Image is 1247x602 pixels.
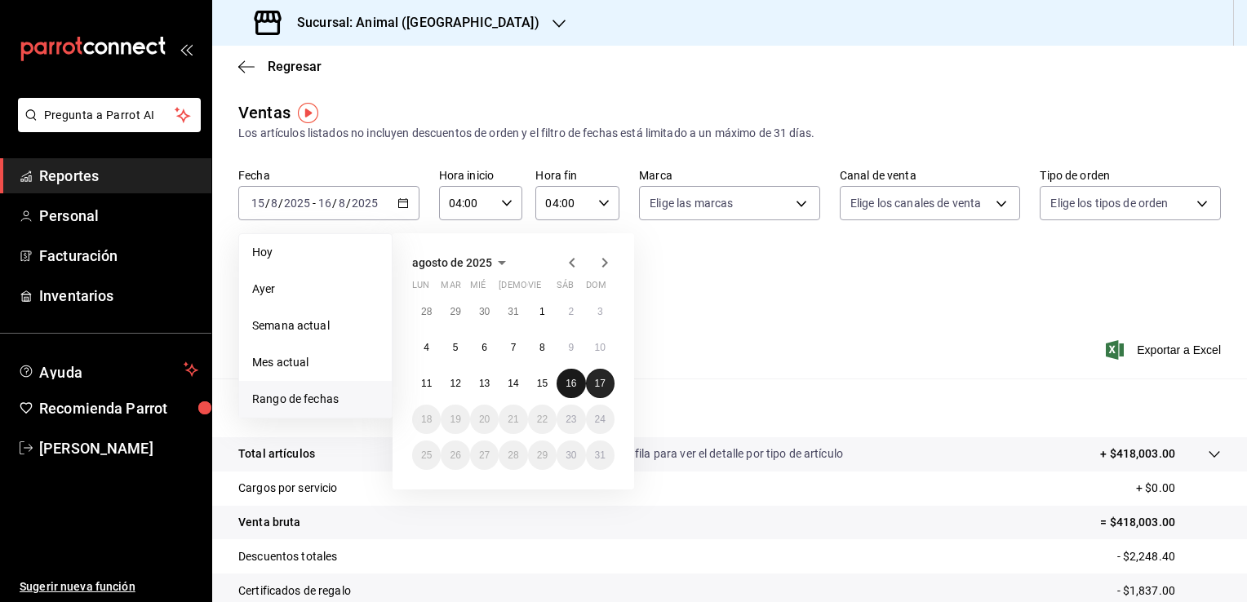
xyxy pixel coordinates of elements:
abbr: 29 de agosto de 2025 [537,449,548,461]
span: agosto de 2025 [412,256,492,269]
abbr: 20 de agosto de 2025 [479,414,490,425]
abbr: 23 de agosto de 2025 [566,414,576,425]
button: 10 de agosto de 2025 [586,333,615,362]
p: Certificados de regalo [238,582,351,600]
abbr: 16 de agosto de 2025 [566,378,576,389]
span: Facturación [39,245,198,267]
button: 13 de agosto de 2025 [470,369,499,398]
label: Hora fin [535,170,619,181]
span: Elige los canales de venta [850,195,981,211]
span: Regresar [268,59,322,74]
button: 27 de agosto de 2025 [470,440,499,470]
button: 18 de agosto de 2025 [412,405,441,434]
button: 5 de agosto de 2025 [441,333,469,362]
button: 29 de agosto de 2025 [528,440,557,470]
abbr: 13 de agosto de 2025 [479,378,490,389]
p: Da clic en la fila para ver el detalle por tipo de artículo [572,445,843,463]
button: 28 de julio de 2025 [412,297,441,326]
button: 30 de agosto de 2025 [557,440,585,470]
input: -- [338,197,346,210]
p: Total artículos [238,445,315,463]
button: 3 de agosto de 2025 [586,297,615,326]
button: 21 de agosto de 2025 [499,405,527,434]
button: Exportar a Excel [1109,340,1221,360]
abbr: 1 de agosto de 2025 [539,306,545,317]
span: Mes actual [252,354,379,371]
button: 2 de agosto de 2025 [557,297,585,326]
abbr: 27 de agosto de 2025 [479,449,490,461]
button: 29 de julio de 2025 [441,297,469,326]
abbr: 15 de agosto de 2025 [537,378,548,389]
abbr: 21 de agosto de 2025 [508,414,518,425]
abbr: 28 de julio de 2025 [421,306,432,317]
p: Cargos por servicio [238,480,338,497]
p: Venta bruta [238,514,300,531]
button: 30 de julio de 2025 [470,297,499,326]
button: 16 de agosto de 2025 [557,369,585,398]
abbr: 26 de agosto de 2025 [450,449,460,461]
abbr: 24 de agosto de 2025 [595,414,606,425]
button: 22 de agosto de 2025 [528,405,557,434]
abbr: 2 de agosto de 2025 [568,306,574,317]
button: agosto de 2025 [412,253,512,272]
button: 12 de agosto de 2025 [441,369,469,398]
span: Recomienda Parrot [39,397,198,419]
span: Elige los tipos de orden [1050,195,1168,211]
abbr: 30 de agosto de 2025 [566,449,576,461]
span: Personal [39,205,198,227]
span: Inventarios [39,285,198,307]
span: / [346,197,351,210]
button: 19 de agosto de 2025 [441,405,469,434]
button: 6 de agosto de 2025 [470,333,499,362]
abbr: sábado [557,280,574,297]
span: / [332,197,337,210]
abbr: domingo [586,280,606,297]
abbr: 12 de agosto de 2025 [450,378,460,389]
button: 11 de agosto de 2025 [412,369,441,398]
abbr: 31 de agosto de 2025 [595,449,606,461]
abbr: 6 de agosto de 2025 [481,342,487,353]
button: 31 de agosto de 2025 [586,440,615,470]
span: Rango de fechas [252,391,379,408]
button: 4 de agosto de 2025 [412,333,441,362]
p: + $418,003.00 [1100,445,1175,463]
label: Hora inicio [439,170,523,181]
button: Pregunta a Parrot AI [18,98,201,132]
abbr: 3 de agosto de 2025 [597,306,603,317]
div: Los artículos listados no incluyen descuentos de orden y el filtro de fechas está limitado a un m... [238,125,1221,142]
abbr: 11 de agosto de 2025 [421,378,432,389]
span: - [313,197,316,210]
abbr: viernes [528,280,541,297]
span: Sugerir nueva función [20,578,198,595]
img: Tooltip marker [298,103,318,123]
abbr: 17 de agosto de 2025 [595,378,606,389]
button: 1 de agosto de 2025 [528,297,557,326]
input: ---- [283,197,311,210]
label: Fecha [238,170,419,181]
p: - $2,248.40 [1117,548,1221,565]
h3: Sucursal: Animal ([GEOGRAPHIC_DATA]) [284,13,539,33]
span: Semana actual [252,317,379,334]
abbr: miércoles [470,280,486,297]
button: 17 de agosto de 2025 [586,369,615,398]
abbr: 18 de agosto de 2025 [421,414,432,425]
abbr: 9 de agosto de 2025 [568,342,574,353]
input: -- [317,197,332,210]
button: 24 de agosto de 2025 [586,405,615,434]
button: 28 de agosto de 2025 [499,440,527,470]
p: - $1,837.00 [1117,582,1221,600]
span: / [265,197,270,210]
button: 9 de agosto de 2025 [557,333,585,362]
abbr: 30 de julio de 2025 [479,306,490,317]
span: Ayer [252,281,379,298]
abbr: 4 de agosto de 2025 [424,342,429,353]
span: Pregunta a Parrot AI [44,107,175,124]
input: -- [251,197,265,210]
p: Resumen [238,398,1221,418]
div: Ventas [238,100,291,125]
label: Canal de venta [840,170,1021,181]
input: -- [270,197,278,210]
span: Ayuda [39,360,177,379]
button: 31 de julio de 2025 [499,297,527,326]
